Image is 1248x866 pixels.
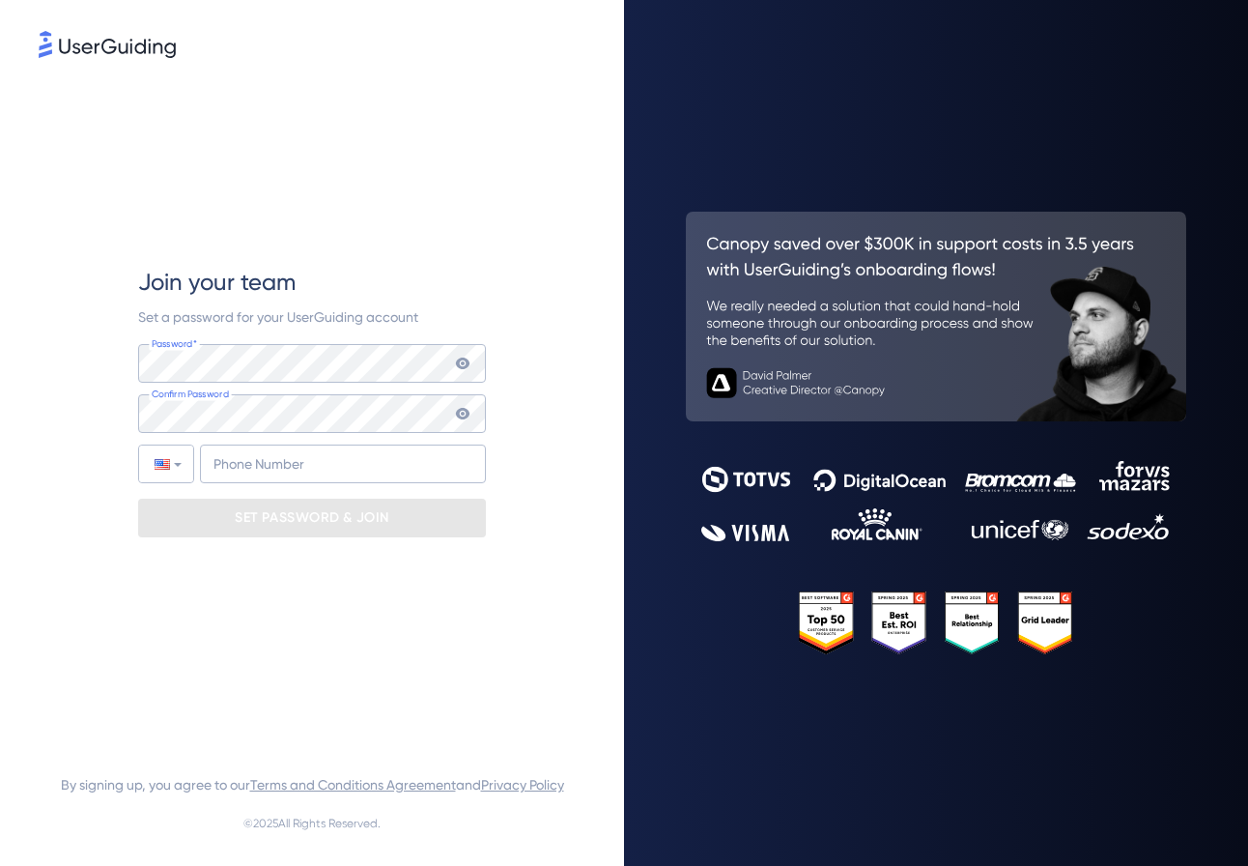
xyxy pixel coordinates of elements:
span: By signing up, you agree to our and [61,773,564,796]
span: Join your team [138,267,296,298]
span: Set a password for your UserGuiding account [138,309,418,325]
img: 8faab4ba6bc7696a72372aa768b0286c.svg [39,31,176,58]
input: Phone Number [200,445,486,483]
span: © 2025 All Rights Reserved. [243,812,381,835]
img: 26c0aa7c25a843aed4baddd2b5e0fa68.svg [686,212,1186,421]
a: Privacy Policy [481,777,564,793]
a: Terms and Conditions Agreement [250,777,456,793]
p: SET PASSWORD & JOIN [235,503,389,534]
img: 9302ce2ac39453076f5bc0f2f2ca889b.svg [701,461,1172,541]
img: 25303e33045975176eb484905ab012ff.svg [799,592,1074,654]
div: United States: + 1 [139,446,193,482]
